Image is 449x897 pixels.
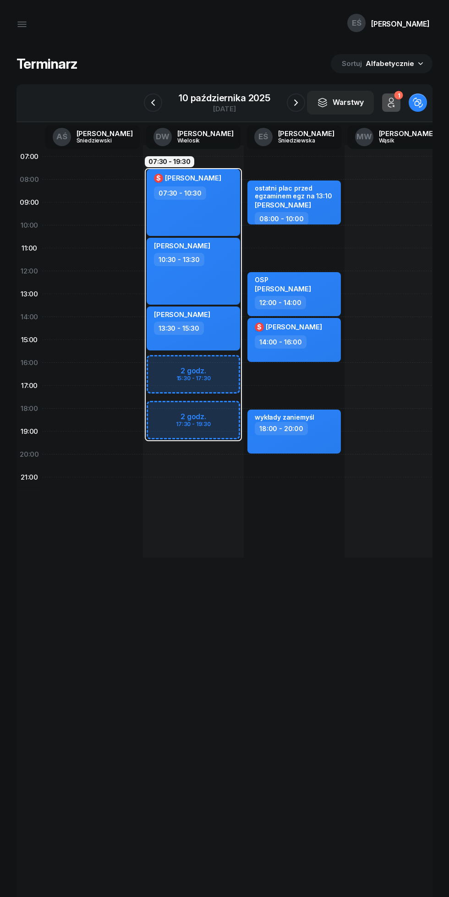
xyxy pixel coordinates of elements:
[255,422,308,435] div: 18:00 - 20:00
[16,466,42,489] div: 21:00
[278,137,322,143] div: Śniedziewska
[366,59,414,68] span: Alfabetycznie
[16,397,42,420] div: 18:00
[255,284,311,293] span: [PERSON_NAME]
[394,91,403,100] div: 1
[278,130,334,137] div: [PERSON_NAME]
[255,201,311,209] span: [PERSON_NAME]
[266,323,322,331] span: [PERSON_NAME]
[16,191,42,214] div: 09:00
[16,214,42,237] div: 10:00
[16,306,42,328] div: 14:00
[16,237,42,260] div: 11:00
[352,19,361,27] span: EŚ
[179,105,270,112] div: [DATE]
[258,133,268,141] span: EŚ
[177,130,234,137] div: [PERSON_NAME]
[255,335,307,349] div: 14:00 - 16:00
[16,420,42,443] div: 19:00
[154,310,210,319] span: [PERSON_NAME]
[16,283,42,306] div: 13:00
[255,276,311,284] div: OSP
[56,133,67,141] span: AŚ
[16,328,42,351] div: 15:00
[331,54,433,73] button: Sortuj Alfabetycznie
[348,125,443,149] a: MW[PERSON_NAME]Wąsik
[154,253,204,266] div: 10:30 - 13:30
[16,260,42,283] div: 12:00
[154,186,206,200] div: 07:30 - 10:30
[255,413,314,421] div: wykłady zaniemyśl
[255,184,335,200] div: ostatni plac przed egzaminem egz na 13:10
[177,137,221,143] div: Wielosik
[16,374,42,397] div: 17:00
[16,145,42,168] div: 07:00
[154,241,210,250] span: [PERSON_NAME]
[307,91,374,115] button: Warstwy
[16,168,42,191] div: 08:00
[382,93,400,112] button: 1
[16,443,42,466] div: 20:00
[154,322,204,335] div: 13:30 - 15:30
[146,125,241,149] a: DW[PERSON_NAME]Wielosik
[342,58,364,70] span: Sortuj
[371,20,430,27] div: [PERSON_NAME]
[179,93,270,103] div: 10 października 2025
[165,174,221,182] span: [PERSON_NAME]
[156,133,170,141] span: DW
[257,324,262,330] span: $
[317,97,364,109] div: Warstwy
[356,133,372,141] span: MW
[247,125,342,149] a: EŚ[PERSON_NAME]Śniedziewska
[16,351,42,374] div: 16:00
[16,55,77,72] h1: Terminarz
[77,130,133,137] div: [PERSON_NAME]
[255,212,308,225] div: 08:00 - 10:00
[379,130,435,137] div: [PERSON_NAME]
[45,125,140,149] a: AŚ[PERSON_NAME]Śniedziewski
[77,137,120,143] div: Śniedziewski
[379,137,423,143] div: Wąsik
[156,175,161,181] span: $
[255,296,306,309] div: 12:00 - 14:00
